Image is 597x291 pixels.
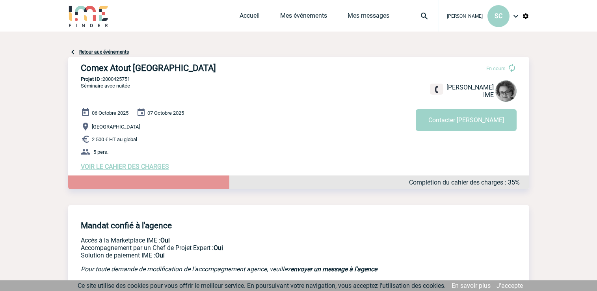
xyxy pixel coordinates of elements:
[290,265,377,273] a: envoyer un message à l'agence
[81,221,172,230] h4: Mandat confié à l'agence
[214,244,223,252] b: Oui
[79,49,129,55] a: Retour aux événements
[497,282,523,289] a: J'accepte
[92,110,128,116] span: 06 Octobre 2025
[81,244,408,252] p: Prestation payante
[68,5,109,27] img: IME-Finder
[495,80,517,102] img: 101028-0.jpg
[81,237,408,244] p: Accès à la Marketplace IME :
[81,252,408,259] p: Conformité aux process achat client, Prise en charge de la facturation, Mutualisation de plusieur...
[160,237,170,244] b: Oui
[446,84,494,91] span: [PERSON_NAME]
[81,76,102,82] b: Projet ID :
[416,109,517,131] button: Contacter [PERSON_NAME]
[92,124,140,130] span: [GEOGRAPHIC_DATA]
[81,63,317,73] h3: Comex Atout [GEOGRAPHIC_DATA]
[433,86,440,93] img: fixe.png
[92,136,137,142] span: 2 500 € HT au global
[452,282,491,289] a: En savoir plus
[495,12,502,20] span: SC
[240,12,260,23] a: Accueil
[280,12,327,23] a: Mes événements
[81,83,130,89] span: Séminaire avec nuitée
[81,265,377,273] em: Pour toute demande de modification de l'accompagnement agence, veuillez
[155,252,165,259] b: Oui
[348,12,389,23] a: Mes messages
[486,65,506,71] span: En cours
[78,282,446,289] span: Ce site utilise des cookies pour vous offrir le meilleur service. En poursuivant votre navigation...
[81,163,169,170] a: VOIR LE CAHIER DES CHARGES
[447,13,483,19] span: [PERSON_NAME]
[68,76,529,82] p: 2000425751
[147,110,184,116] span: 07 Octobre 2025
[93,149,108,155] span: 5 pers.
[483,91,494,99] span: IME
